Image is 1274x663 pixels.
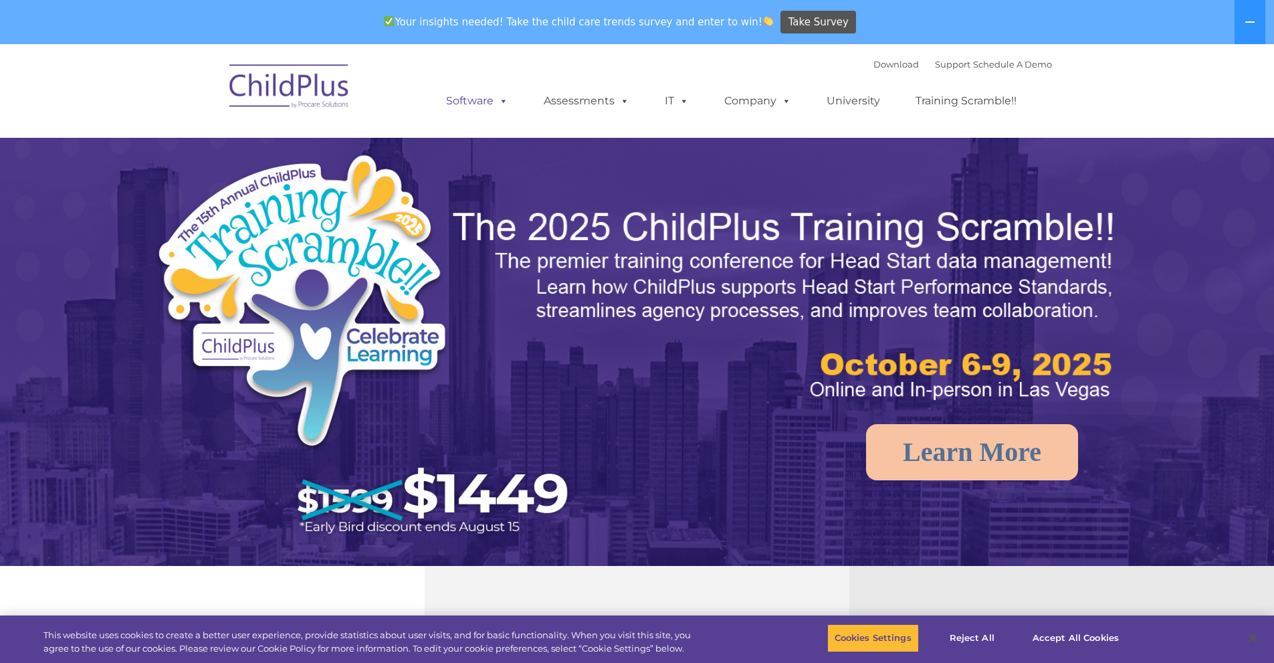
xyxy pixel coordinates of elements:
[935,59,970,70] a: Support
[763,16,773,26] img: 👏
[1238,624,1267,653] button: Close
[186,88,227,98] span: Last name
[384,16,394,26] img: ✅
[973,59,1052,70] a: Schedule A Demo
[902,88,1030,114] a: Training Scramble!!
[788,11,849,34] span: Take Survey
[379,9,779,35] span: Your insights needed! Take the child care trends survey and enter to win!
[866,424,1078,480] a: Learn More
[873,59,1052,70] font: |
[186,143,243,153] span: Phone number
[651,88,702,114] a: IT
[827,624,919,652] button: Cookies Settings
[813,88,893,114] a: University
[433,88,522,114] a: Software
[530,88,643,114] a: Assessments
[711,88,805,114] a: Company
[43,629,701,655] div: This website uses cookies to create a better user experience, provide statistics about user visit...
[780,11,856,34] a: Take Survey
[873,59,919,70] a: Download
[223,55,356,122] img: ChildPlus by Procare Solutions
[1025,624,1126,652] button: Accept All Cookies
[930,624,1014,652] button: Reject All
